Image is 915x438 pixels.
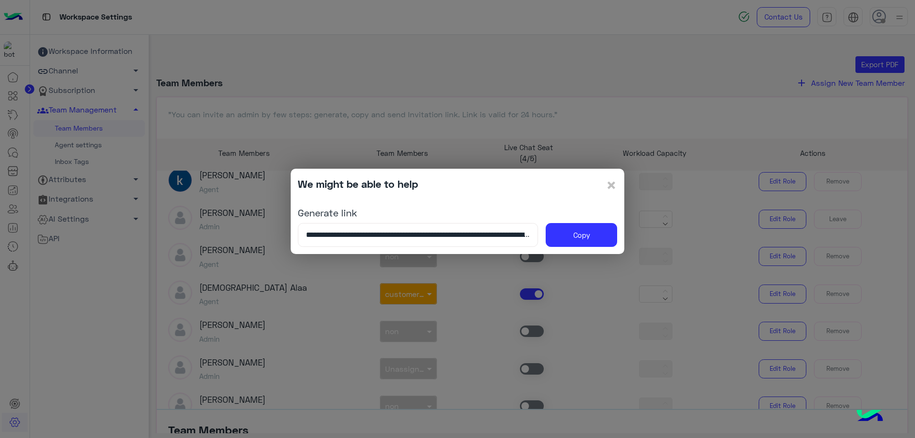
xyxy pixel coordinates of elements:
[853,400,886,433] img: hulul-logo.png
[546,223,617,247] button: Copy
[606,174,617,195] span: ×
[298,205,357,220] label: Generate link
[606,176,617,194] button: Close
[298,176,418,192] div: We might be able to help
